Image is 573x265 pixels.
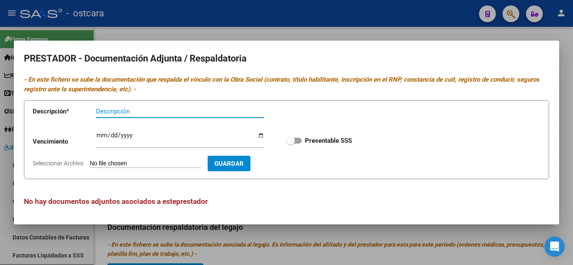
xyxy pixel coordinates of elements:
h2: PRESTADOR - Documentación Adjunta / Respaldatoria [24,51,549,67]
p: Descripción [33,107,96,116]
div: Open Intercom Messenger [544,237,565,257]
button: Guardar [208,156,250,171]
span: prestador [176,197,208,206]
p: Vencimiento [33,137,96,147]
span: Guardar [214,160,244,167]
strong: Presentable SSS [305,137,352,144]
i: - En este fichero se sube la documentación que respalda el vínculo con la Obra Social (contrato, ... [24,76,539,93]
span: Seleccionar Archivo [33,160,83,167]
h3: No hay documentos adjuntos asociados a este [24,196,549,207]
